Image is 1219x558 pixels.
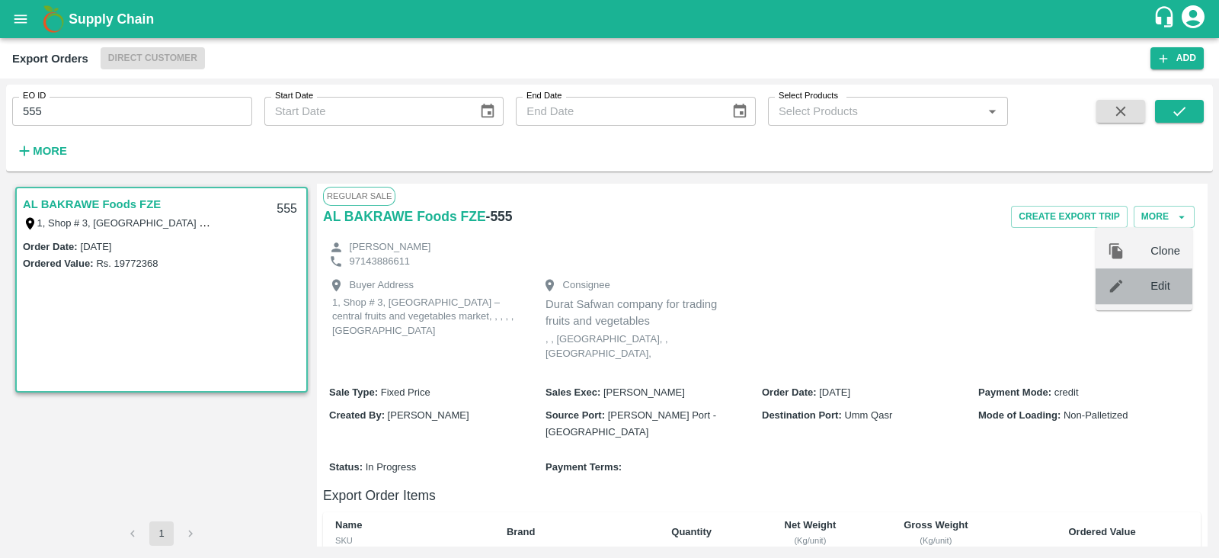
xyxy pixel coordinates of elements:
span: [PERSON_NAME] [388,409,469,421]
label: 1, Shop # 3, [GEOGRAPHIC_DATA] – central fruits and vegetables market, , , , , [GEOGRAPHIC_DATA] [37,216,495,229]
b: Sales Exec : [546,386,600,398]
button: open drawer [3,2,38,37]
span: Edit [1150,278,1180,295]
img: logo [38,4,69,34]
label: Order Date : [23,241,78,252]
p: 1, Shop # 3, [GEOGRAPHIC_DATA] – central fruits and vegetables market, , , , , [GEOGRAPHIC_DATA] [332,296,515,338]
button: Open [982,101,1002,121]
p: , , [GEOGRAPHIC_DATA], , [GEOGRAPHIC_DATA], [546,332,728,361]
label: Rs. 19772368 [96,258,158,269]
h6: Export Order Items [323,485,1201,506]
a: AL BAKRAWE Foods FZE [323,206,486,227]
h6: - 555 [486,206,513,227]
div: account of current user [1179,3,1207,35]
nav: pagination navigation [118,521,205,546]
b: Payment Terms : [546,461,622,473]
b: Supply Chain [69,11,154,27]
b: Sale Type : [329,386,378,398]
p: 97143886611 [350,255,411,269]
b: Gross Weight [904,519,968,531]
button: Choose date [725,97,754,126]
a: Supply Chain [69,8,1153,30]
b: Status : [329,461,363,473]
p: Buyer Address [350,278,414,293]
div: 555 [267,191,306,227]
span: credit [1054,386,1079,398]
label: EO ID [23,90,46,102]
input: Start Date [264,97,467,126]
label: Select Products [779,90,838,102]
p: [PERSON_NAME] [350,240,431,255]
a: AL BAKRAWE Foods FZE [23,194,161,214]
button: More [12,138,71,164]
span: In Progress [366,461,416,473]
span: Clone [1150,242,1180,259]
span: [DATE] [819,386,850,398]
button: Choose date [473,97,502,126]
div: (Kg/unit) [881,534,992,547]
label: Start Date [275,90,313,102]
b: Destination Port : [762,409,842,421]
label: [DATE] [81,241,112,252]
input: End Date [516,97,718,126]
b: Quantity [671,526,712,537]
button: More [1134,206,1195,228]
input: Enter EO ID [12,97,252,126]
span: Umm Qasr [844,409,892,421]
input: Select Products [773,101,978,121]
b: Payment Mode : [978,386,1051,398]
span: [PERSON_NAME] Port - [GEOGRAPHIC_DATA] [546,409,716,438]
strong: More [33,145,67,157]
button: page 1 [149,521,174,546]
button: Create Export Trip [1011,206,1127,228]
b: Net Weight [785,519,837,531]
b: Source Port : [546,409,605,421]
div: SKU [335,534,482,547]
div: Clone [1096,233,1192,268]
div: (Kg/unit) [764,534,856,547]
p: Durat Safwan company for trading fruits and vegetables [546,296,728,330]
span: Non-Palletized [1064,409,1128,421]
button: Add [1150,47,1204,69]
label: Ordered Value: [23,258,93,269]
p: Consignee [563,278,610,293]
span: Regular Sale [323,187,395,205]
b: Created By : [329,409,385,421]
b: Ordered Value [1069,526,1136,537]
b: Mode of Loading : [978,409,1061,421]
div: Export Orders [12,49,88,69]
div: Edit [1096,269,1192,304]
div: customer-support [1153,5,1179,33]
b: Order Date : [762,386,817,398]
span: Fixed Price [381,386,430,398]
span: [PERSON_NAME] [603,386,685,398]
label: End Date [526,90,562,102]
b: Brand [507,526,536,537]
b: Name [335,519,362,531]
